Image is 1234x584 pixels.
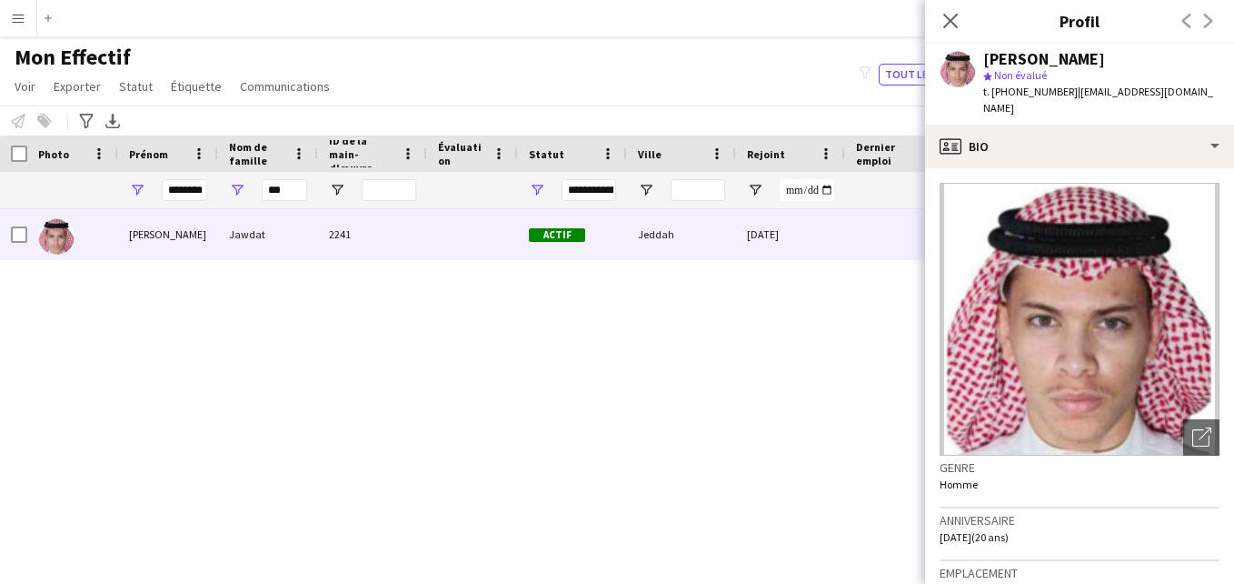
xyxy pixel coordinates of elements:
span: | [EMAIL_ADDRESS][DOMAIN_NAME] [983,85,1213,115]
span: Rejoint [747,147,785,161]
h3: Emplacement [940,565,1219,581]
div: Jeddah [627,209,736,259]
button: Ouvrir le menu de filtre [129,182,145,198]
div: [PERSON_NAME] [118,209,218,259]
span: Actif [529,228,585,242]
input: Nom de famille Entrée de filtre [262,179,307,201]
div: [DATE] [736,209,845,259]
div: Ouvrir les photos pop-in [1183,419,1219,456]
input: ID de la main-d'œuvre Entrée de filtre [362,179,416,201]
app-action-btn: Exporter en XLSX [102,110,124,132]
a: Communications [233,75,337,98]
span: Photo [38,147,69,161]
span: Ville [638,147,662,161]
button: Ouvrir le menu de filtre [329,182,345,198]
button: Ouvrir le menu de filtre [747,182,763,198]
div: Bio [925,125,1234,168]
h3: Profil [925,9,1234,33]
button: Tout le monde2,340 [879,64,1000,86]
span: Statut [119,78,153,95]
span: Prénom [129,147,168,161]
span: Étiquette [171,78,222,95]
input: Prénom Entrée de filtre [162,179,207,201]
span: ID de la main-d'œuvre [329,134,394,175]
a: Voir [7,75,43,98]
span: Exporter [54,78,101,95]
h3: Genre [940,459,1219,476]
a: Étiquette [164,75,229,98]
span: Voir [15,78,35,95]
span: Homme [940,478,978,491]
img: Abdullah Jawdat [38,218,75,255]
span: Évaluation [438,140,485,167]
img: Avatar ou photo de l'équipe [940,183,1219,456]
span: Communications [240,78,330,95]
button: Ouvrir le menu de filtre [638,182,654,198]
span: Mon Effectif [15,44,131,71]
h3: Anniversaire [940,512,1219,529]
span: [DATE] (20 ans) [940,530,1009,544]
div: [PERSON_NAME] [983,51,1105,67]
button: Ouvrir le menu de filtre [229,182,245,198]
a: Exporter [46,75,108,98]
span: Nom de famille [229,140,285,167]
input: Ville Entrée de filtre [671,179,725,201]
span: Non évalué [994,68,1047,82]
span: Dernier emploi [856,140,921,167]
div: 2241 [318,209,427,259]
span: Statut [529,147,564,161]
input: Rejoint Entrée de filtre [780,179,834,201]
span: t. [PHONE_NUMBER] [983,85,1078,98]
a: Statut [112,75,160,98]
app-action-btn: Filtres avancés [75,110,97,132]
button: Ouvrir le menu de filtre [529,182,545,198]
div: Jawdat [218,209,318,259]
